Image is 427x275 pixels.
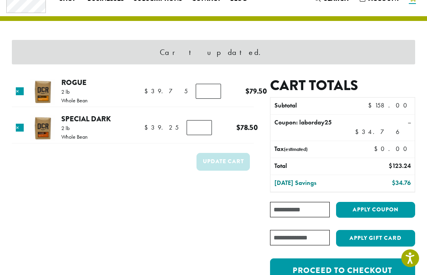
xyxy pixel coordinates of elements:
[389,162,392,170] span: $
[187,120,212,135] input: Product quantity
[392,179,411,187] bdi: 34.76
[392,179,395,187] span: $
[196,153,250,171] button: Update cart
[270,175,357,192] th: [DATE] Savings
[270,77,415,94] h2: Cart totals
[270,115,351,141] th: Coupon: laborday25
[368,101,375,109] span: $
[246,86,249,96] span: $
[144,123,179,132] bdi: 39.25
[355,128,411,136] span: 34.76
[12,40,415,64] div: Cart updated.
[351,115,415,141] td: –
[270,98,357,114] th: Subtotal
[236,122,258,133] bdi: 78.50
[144,87,151,95] span: $
[16,87,24,95] a: Remove this item
[336,202,415,218] button: Apply coupon
[16,124,24,132] a: Remove this item
[284,146,308,153] small: (estimated)
[61,113,111,124] a: Special Dark
[61,77,87,88] a: Rogue
[30,79,55,105] img: Rogue
[196,84,221,99] input: Product quantity
[355,128,362,136] span: $
[389,162,411,170] bdi: 123.24
[61,125,88,131] p: 2 lb
[374,145,411,153] bdi: 0.00
[61,98,88,103] p: Whole Bean
[144,123,151,132] span: $
[270,141,370,158] th: Tax
[61,89,88,94] p: 2 lb
[270,158,357,175] th: Total
[144,87,188,95] bdi: 39.75
[336,230,415,247] button: Apply Gift Card
[61,134,88,139] p: Whole Bean
[374,145,381,153] span: $
[30,115,55,141] img: Special Dark
[246,86,267,96] bdi: 79.50
[368,101,411,109] bdi: 158.00
[236,122,240,133] span: $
